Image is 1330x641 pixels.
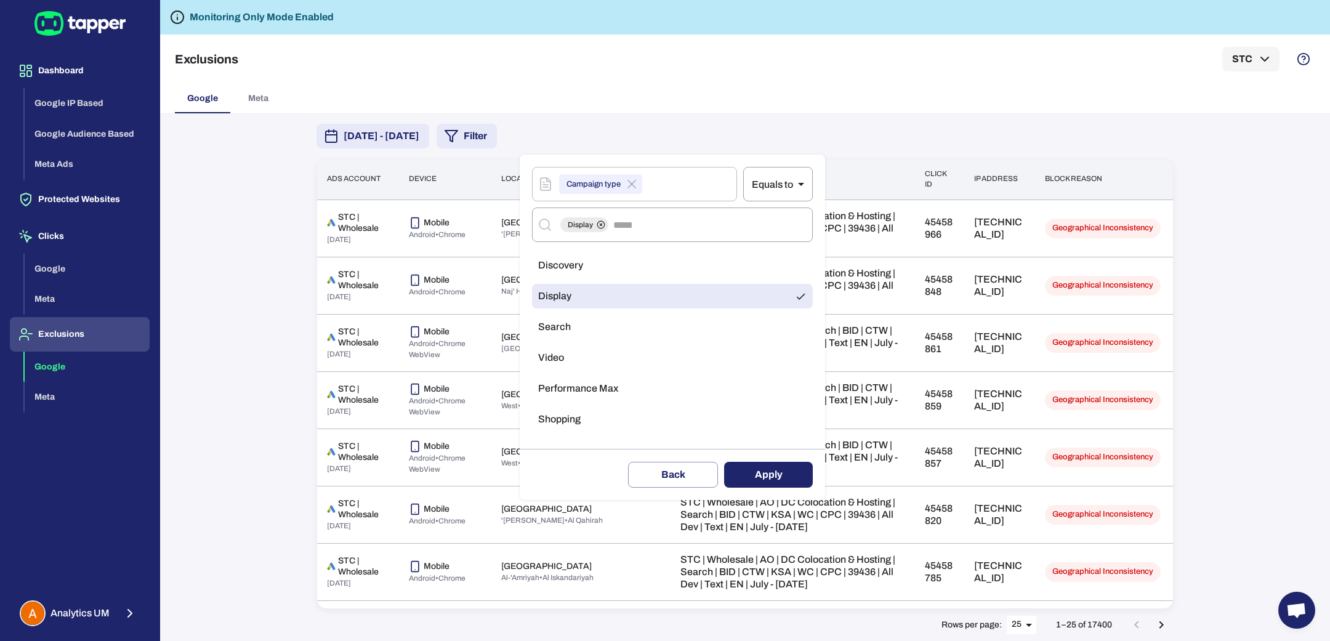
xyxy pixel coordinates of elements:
[538,259,583,272] span: Discovery
[560,220,600,230] span: Display
[724,462,813,488] button: Apply
[538,321,571,333] span: Search
[559,174,642,194] div: Campaign type
[743,167,813,201] div: Equals to
[559,177,628,191] span: Campaign type
[538,352,564,364] span: Video
[560,217,608,232] div: Display
[628,462,718,488] button: Back
[538,382,618,395] span: Performance Max
[538,413,581,425] span: Shopping
[538,290,571,302] span: Display
[1278,592,1315,629] a: Open chat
